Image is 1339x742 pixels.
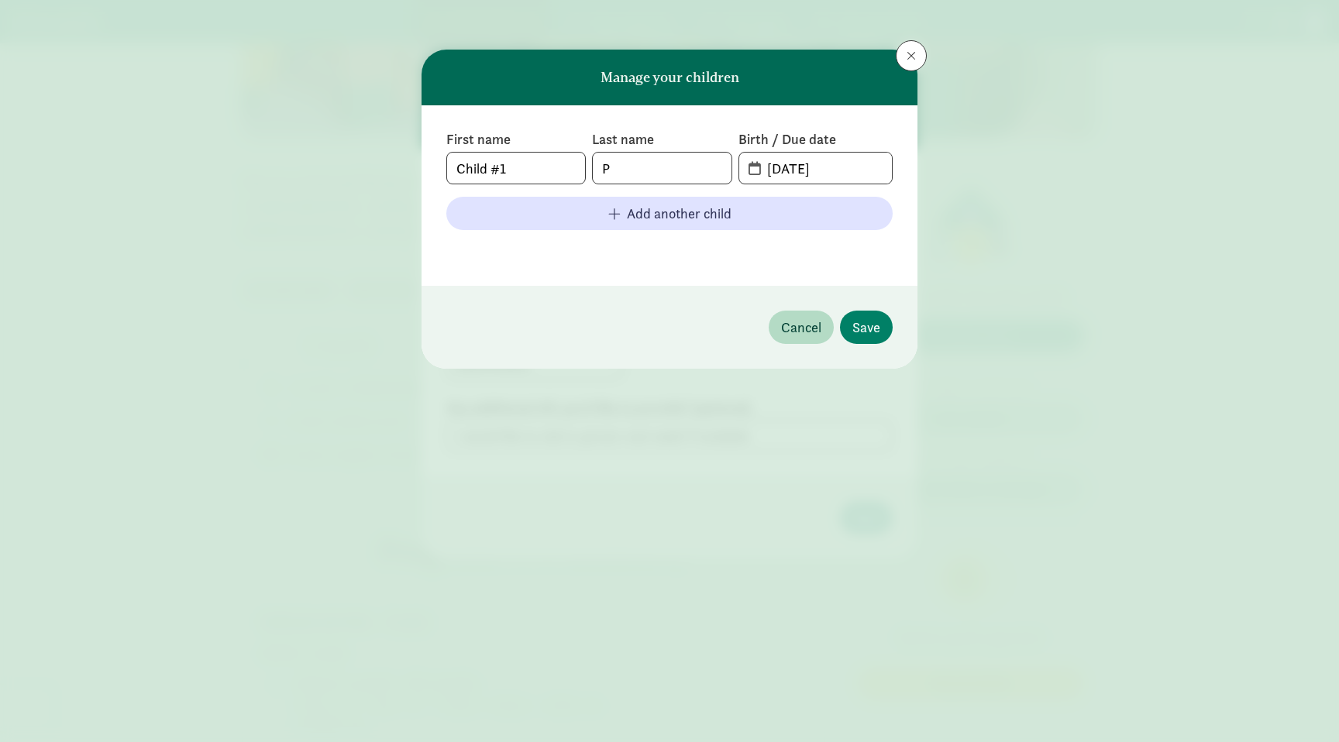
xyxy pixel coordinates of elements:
h6: Manage your children [601,70,739,85]
button: Cancel [769,311,834,344]
span: Cancel [781,317,821,338]
label: Birth / Due date [738,130,893,149]
label: Last name [592,130,731,149]
span: Save [852,317,880,338]
label: First name [446,130,586,149]
input: MM-DD-YYYY [758,153,892,184]
button: Save [840,311,893,344]
span: Add another child [627,203,731,224]
button: Add another child [446,197,893,230]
